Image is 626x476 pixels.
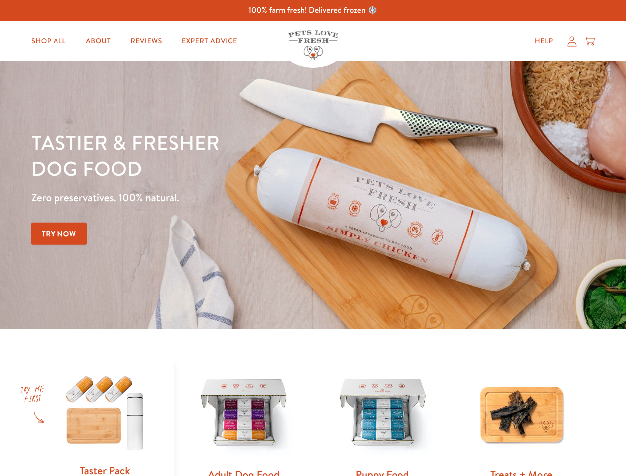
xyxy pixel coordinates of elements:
a: Expert Advice [174,31,245,51]
a: About [78,31,118,51]
a: Reviews [122,31,170,51]
img: Pets Love Fresh [288,30,338,60]
h1: Tastier & fresher dog food [31,129,407,181]
a: Try Now [31,223,87,245]
a: Shop All [23,31,74,51]
a: Help [527,31,561,51]
p: Zero preservatives. 100% natural. [31,189,407,207]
